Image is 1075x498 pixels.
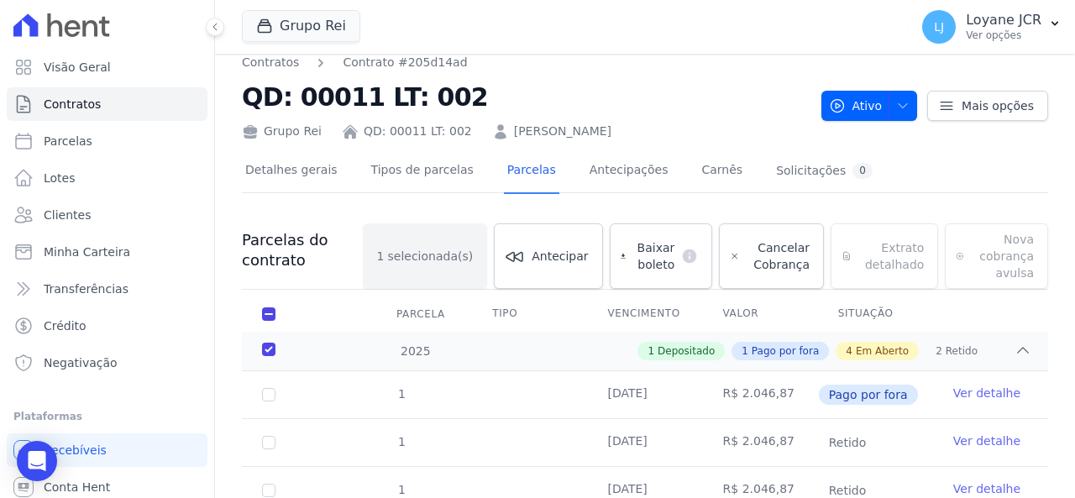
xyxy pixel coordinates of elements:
a: Antecipar [494,223,602,289]
div: Solicitações [776,163,873,179]
span: Depositado [658,343,715,359]
nav: Breadcrumb [242,54,808,71]
span: Retido [819,432,877,453]
a: Carnês [698,149,746,194]
td: [DATE] [587,419,702,466]
td: R$ 2.046,87 [703,371,818,418]
span: Retido [946,343,978,359]
a: [PERSON_NAME] [514,123,611,140]
span: Antecipar [532,248,588,265]
button: LJ Loyane JCR Ver opções [909,3,1075,50]
span: 4 [846,343,852,359]
a: Tipos de parcelas [368,149,477,194]
span: Crédito [44,317,87,334]
span: 1 [396,435,406,448]
div: 0 [852,163,873,179]
a: Visão Geral [7,50,207,84]
a: Transferências [7,272,207,306]
a: Contratos [7,87,207,121]
a: Lotes [7,161,207,195]
th: Vencimento [587,296,702,332]
span: Cancelar Cobrança [747,239,810,273]
a: Parcelas [7,124,207,158]
nav: Breadcrumb [242,54,468,71]
span: 1 [396,483,406,496]
a: Antecipações [586,149,672,194]
th: Tipo [472,296,587,332]
span: Visão Geral [44,59,111,76]
a: Contratos [242,54,299,71]
input: Só é possível selecionar pagamentos em aberto [262,388,275,401]
a: Ver detalhe [953,480,1020,497]
button: Grupo Rei [242,10,360,42]
p: Loyane JCR [966,12,1041,29]
div: Plataformas [13,406,201,427]
span: 1 [742,343,748,359]
th: Situação [818,296,933,332]
a: Ver detalhe [953,432,1020,449]
td: [DATE] [587,371,702,418]
td: R$ 2.046,87 [703,419,818,466]
a: Contrato #205d14ad [343,54,467,71]
th: Valor [703,296,818,332]
a: QD: 00011 LT: 002 [364,123,472,140]
span: Parcelas [44,133,92,149]
a: Parcelas [504,149,559,194]
a: Solicitações0 [773,149,876,194]
span: Negativação [44,354,118,371]
span: Recebíveis [44,442,107,459]
span: 1 [377,248,385,265]
span: Contratos [44,96,101,113]
span: 1 [396,387,406,401]
a: Mais opções [927,91,1048,121]
span: 1 [648,343,654,359]
a: Recebíveis [7,433,207,467]
a: Minha Carteira [7,235,207,269]
span: LJ [934,21,944,33]
div: Grupo Rei [242,123,322,140]
span: Lotes [44,170,76,186]
a: Negativação [7,346,207,380]
span: Clientes [44,207,91,223]
a: Clientes [7,198,207,232]
h3: Parcelas do contrato [242,230,363,270]
a: Cancelar Cobrança [719,223,824,289]
span: 2 [936,343,942,359]
input: Só é possível selecionar pagamentos em aberto [262,484,275,497]
div: Open Intercom Messenger [17,441,57,481]
span: Mais opções [962,97,1034,114]
h2: QD: 00011 LT: 002 [242,78,808,116]
span: Em Aberto [856,343,909,359]
div: Parcela [376,297,465,331]
span: Minha Carteira [44,244,130,260]
span: selecionada(s) [388,248,474,265]
span: Pago por fora [752,343,819,359]
input: Só é possível selecionar pagamentos em aberto [262,436,275,449]
a: Detalhes gerais [242,149,341,194]
span: Conta Hent [44,479,110,495]
span: Ativo [829,91,883,121]
span: Pago por fora [819,385,918,405]
button: Ativo [821,91,918,121]
a: Crédito [7,309,207,343]
span: Transferências [44,280,128,297]
a: Ver detalhe [953,385,1020,401]
p: Ver opções [966,29,1041,42]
